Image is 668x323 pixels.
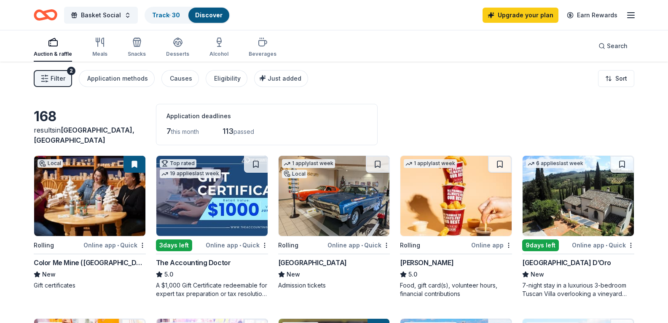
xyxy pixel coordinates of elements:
a: Home [34,5,57,25]
span: New [287,269,300,280]
span: Just added [268,75,301,82]
div: Beverages [249,51,276,57]
a: Earn Rewards [562,8,622,23]
div: The Accounting Doctor [156,258,231,268]
button: Filter2 [34,70,72,87]
div: A $1,000 Gift Certificate redeemable for expert tax preparation or tax resolution services—recipi... [156,281,268,298]
span: this month [171,128,199,135]
button: Search [592,38,634,54]
div: 1 apply last week [282,159,335,168]
div: Application deadlines [166,111,367,121]
button: Snacks [128,34,146,62]
div: Admission tickets [278,281,390,290]
div: Online app Quick [83,240,146,250]
a: Image for The Accounting DoctorTop rated19 applieslast week3days leftOnline app•QuickThe Accounti... [156,155,268,298]
img: Image for AACA Museum [279,156,390,236]
div: Rolling [34,240,54,250]
button: Eligibility [206,70,247,87]
div: Top rated [160,159,196,168]
button: Just added [254,70,308,87]
img: Image for Sheetz [400,156,512,236]
div: 19 applies last week [160,169,221,178]
a: Image for Sheetz1 applylast weekRollingOnline app[PERSON_NAME]5.0Food, gift card(s), volunteer ho... [400,155,512,298]
button: Alcohol [209,34,228,62]
div: Local [282,170,307,178]
div: Auction & raffle [34,51,72,57]
button: Causes [161,70,199,87]
div: Meals [92,51,107,57]
div: Causes [170,73,192,84]
button: Beverages [249,34,276,62]
span: • [117,242,119,249]
span: Basket Social [81,10,121,20]
span: in [34,126,134,144]
span: • [239,242,241,249]
div: 6 applies last week [526,159,585,168]
a: Image for Villa Sogni D’Oro6 applieslast week9days leftOnline app•Quick[GEOGRAPHIC_DATA] D’OroNew... [522,155,634,298]
div: 3 days left [156,239,192,251]
div: 2 [67,67,75,75]
span: passed [233,128,254,135]
div: Gift certificates [34,281,146,290]
span: • [606,242,607,249]
a: Image for Color Me Mine (Lehigh Valley)LocalRollingOnline app•QuickColor Me Mine ([GEOGRAPHIC_DAT... [34,155,146,290]
span: 113 [223,127,233,136]
div: Rolling [400,240,420,250]
img: Image for The Accounting Doctor [156,156,268,236]
span: Sort [615,73,627,84]
span: New [42,269,56,280]
div: Eligibility [214,73,241,84]
span: 5.0 [408,269,417,280]
div: Rolling [278,240,298,250]
div: 7-night stay in a luxurious 3-bedroom Tuscan Villa overlooking a vineyard and the ancient walled ... [522,281,634,298]
a: Discover [195,11,223,19]
div: 9 days left [522,239,559,251]
div: Online app Quick [327,240,390,250]
div: results [34,125,146,145]
span: New [531,269,544,280]
div: Desserts [166,51,189,57]
div: Online app Quick [572,240,634,250]
div: 1 apply last week [404,159,457,168]
div: 168 [34,108,146,125]
button: Desserts [166,34,189,62]
div: Online app Quick [206,240,268,250]
a: Upgrade your plan [483,8,558,23]
span: Filter [51,73,65,84]
span: Search [607,41,628,51]
a: Image for AACA Museum1 applylast weekLocalRollingOnline app•Quick[GEOGRAPHIC_DATA]NewAdmission ti... [278,155,390,290]
div: Alcohol [209,51,228,57]
div: [PERSON_NAME] [400,258,453,268]
button: Basket Social [64,7,138,24]
button: Track· 30Discover [145,7,230,24]
button: Application methods [79,70,155,87]
div: Color Me Mine ([GEOGRAPHIC_DATA]) [34,258,146,268]
div: [GEOGRAPHIC_DATA] [278,258,347,268]
img: Image for Villa Sogni D’Oro [523,156,634,236]
button: Sort [598,70,634,87]
img: Image for Color Me Mine (Lehigh Valley) [34,156,145,236]
span: • [361,242,363,249]
div: [GEOGRAPHIC_DATA] D’Oro [522,258,611,268]
div: Local [38,159,63,168]
span: [GEOGRAPHIC_DATA], [GEOGRAPHIC_DATA] [34,126,134,144]
div: Snacks [128,51,146,57]
button: Meals [92,34,107,62]
a: Track· 30 [152,11,180,19]
span: 7 [166,127,171,136]
div: Food, gift card(s), volunteer hours, financial contributions [400,281,512,298]
div: Online app [471,240,512,250]
span: 5.0 [164,269,173,280]
button: Auction & raffle [34,34,72,62]
div: Application methods [87,73,148,84]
